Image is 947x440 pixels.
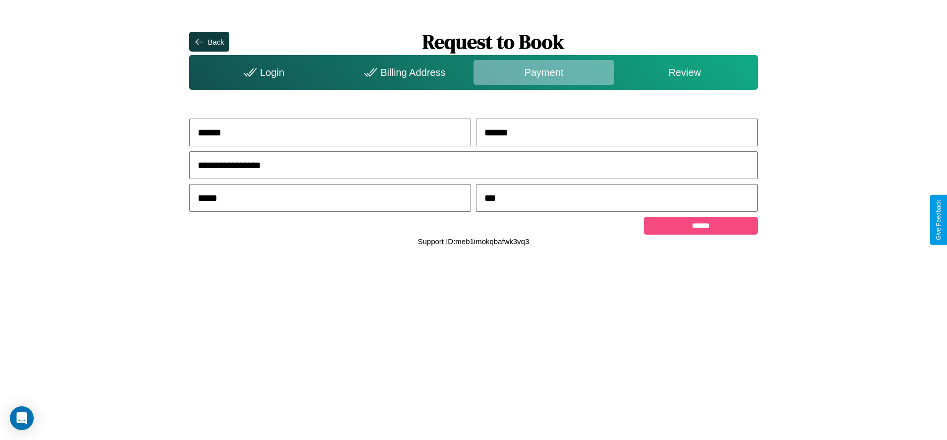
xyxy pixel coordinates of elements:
button: Back [189,32,229,52]
div: Back [208,38,224,46]
div: Login [192,60,332,85]
div: Billing Address [333,60,473,85]
p: Support ID: meb1imokqbafwk3vq3 [418,235,529,248]
div: Payment [473,60,614,85]
div: Open Intercom Messenger [10,406,34,430]
div: Give Feedback [935,200,942,240]
div: Review [614,60,755,85]
h1: Request to Book [229,28,758,55]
